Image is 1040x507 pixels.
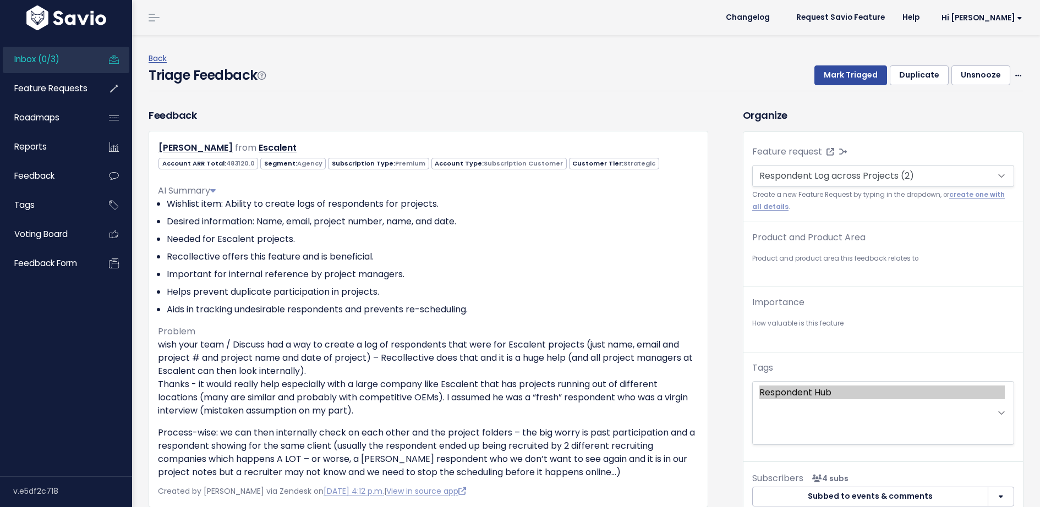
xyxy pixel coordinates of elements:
span: Tags [14,199,35,211]
small: How valuable is this feature [752,318,1014,329]
label: Importance [752,296,804,309]
a: [DATE] 4:12 p.m. [324,486,384,497]
a: Escalent [259,141,297,154]
span: <p><strong>Subscribers</strong><br><br> - Kelly Kendziorski<br> - Juan Bonilla<br> - Alexander De... [808,473,849,484]
a: Help [894,9,928,26]
span: 483120.0 [226,159,255,168]
li: Recollective offers this feature and is beneficial. [167,250,699,263]
span: Roadmaps [14,112,59,123]
span: Hi [PERSON_NAME] [942,14,1022,22]
span: Subscription Customer [484,159,563,168]
a: Feedback form [3,251,91,276]
h3: Feedback [149,108,196,123]
span: Inbox (0/3) [14,53,59,65]
a: Reports [3,134,91,159]
a: View in source app [386,486,466,497]
a: Roadmaps [3,105,91,130]
a: Inbox (0/3) [3,47,91,72]
li: Needed for Escalent projects. [167,233,699,246]
li: Desired information: Name, email, project number, name, and date. [167,215,699,228]
a: create one with all details [752,190,1005,211]
span: Feedback form [14,257,77,269]
span: AI Summary [158,184,216,197]
small: Product and product area this feedback relates to [752,253,1014,264]
label: Tags [752,361,773,374]
span: Feedback [14,170,54,181]
p: Process-wise: we can then internally check on each other and the project folders – the big worry ... [158,426,699,479]
li: Wishlist item: Ability to create logs of respondents for projects. [167,197,699,211]
span: Reports [14,141,47,152]
span: Subscription Type: [328,158,429,169]
a: Feedback [3,163,91,189]
button: Subbed to events & comments [752,487,988,506]
span: from [235,141,256,154]
p: wish your team / Discuss had a way to create a log of respondents that were for Escalent projects... [158,338,699,417]
span: Subscribers [752,472,803,484]
span: Account Type: [431,158,567,169]
h4: Triage Feedback [149,65,265,85]
button: Unsnooze [951,65,1010,85]
span: Problem [158,325,195,338]
h3: Organize [743,108,1023,123]
li: Aids in tracking undesirable respondents and prevents re-scheduling. [167,303,699,316]
span: Voting Board [14,228,68,240]
button: Mark Triaged [814,65,887,85]
a: Back [149,53,167,64]
span: Segment: [260,158,326,169]
span: Agency [297,159,322,168]
a: Request Savio Feature [787,9,894,26]
span: Strategic [623,159,655,168]
a: Voting Board [3,222,91,247]
img: logo-white.9d6f32f41409.svg [24,5,109,30]
span: Account ARR Total: [158,158,258,169]
li: Helps prevent duplicate participation in projects. [167,285,699,299]
span: Feature Requests [14,82,87,94]
span: Changelog [726,14,770,21]
li: Important for internal reference by project managers. [167,268,699,281]
button: Duplicate [890,65,949,85]
span: Customer Tier: [569,158,659,169]
div: v.e5df2c718 [13,477,132,505]
label: Product and Product Area [752,231,866,244]
span: Premium [395,159,425,168]
a: [PERSON_NAME] [158,141,233,154]
label: Feature request [752,145,822,158]
a: Hi [PERSON_NAME] [928,9,1031,26]
span: Created by [PERSON_NAME] via Zendesk on | [158,486,466,497]
option: Respondent Hub [759,385,1005,399]
small: Create a new Feature Request by typing in the dropdown, or . [752,189,1014,213]
a: Feature Requests [3,76,91,101]
a: Tags [3,192,91,218]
